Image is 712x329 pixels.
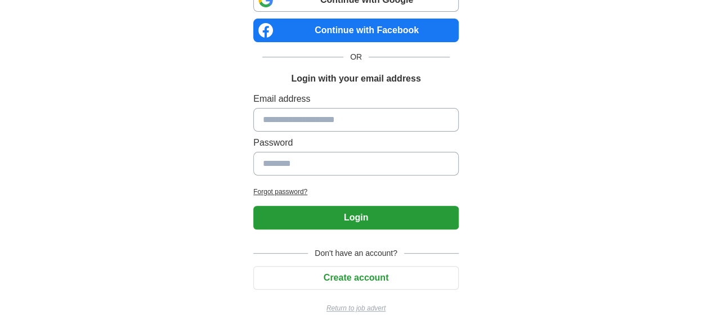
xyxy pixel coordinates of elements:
a: Forgot password? [253,187,459,197]
span: Don't have an account? [308,247,404,259]
label: Password [253,136,459,150]
a: Continue with Facebook [253,19,459,42]
button: Login [253,206,459,229]
span: OR [343,51,369,63]
a: Create account [253,273,459,282]
a: Return to job advert [253,303,459,313]
h1: Login with your email address [291,72,420,85]
button: Create account [253,266,459,290]
label: Email address [253,92,459,106]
